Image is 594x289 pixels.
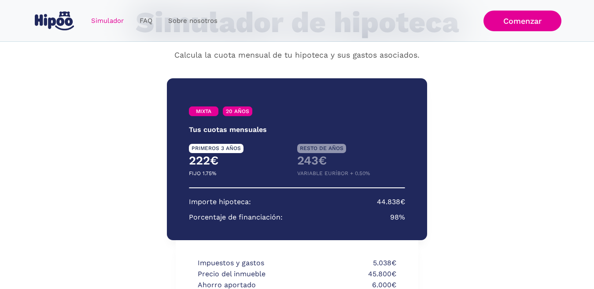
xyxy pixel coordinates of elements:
[223,106,252,116] a: 20 AÑOS
[198,269,295,280] p: Precio del inmueble
[297,168,370,179] p: VARIABLE EURÍBOR + 0.50%
[160,12,225,29] a: Sobre nosotros
[189,106,218,116] a: MIXTA
[377,197,405,208] p: 44.838€
[33,8,76,34] a: home
[390,212,405,223] p: 98%
[189,153,297,168] h4: 222€
[483,11,561,31] a: Comenzar
[189,168,216,179] p: FIJO 1.75%
[189,197,251,208] p: Importe hipoteca:
[174,50,420,61] p: Calcula la cuota mensual de tu hipoteca y sus gastos asociados.
[299,269,396,280] p: 45.800€
[132,12,160,29] a: FAQ
[198,258,295,269] p: Impuestos y gastos
[297,153,406,168] h4: 243€
[83,12,132,29] a: Simulador
[189,124,267,135] p: Tus cuotas mensuales
[189,212,283,223] p: Porcentaje de financiación:
[299,258,396,269] p: 5.038€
